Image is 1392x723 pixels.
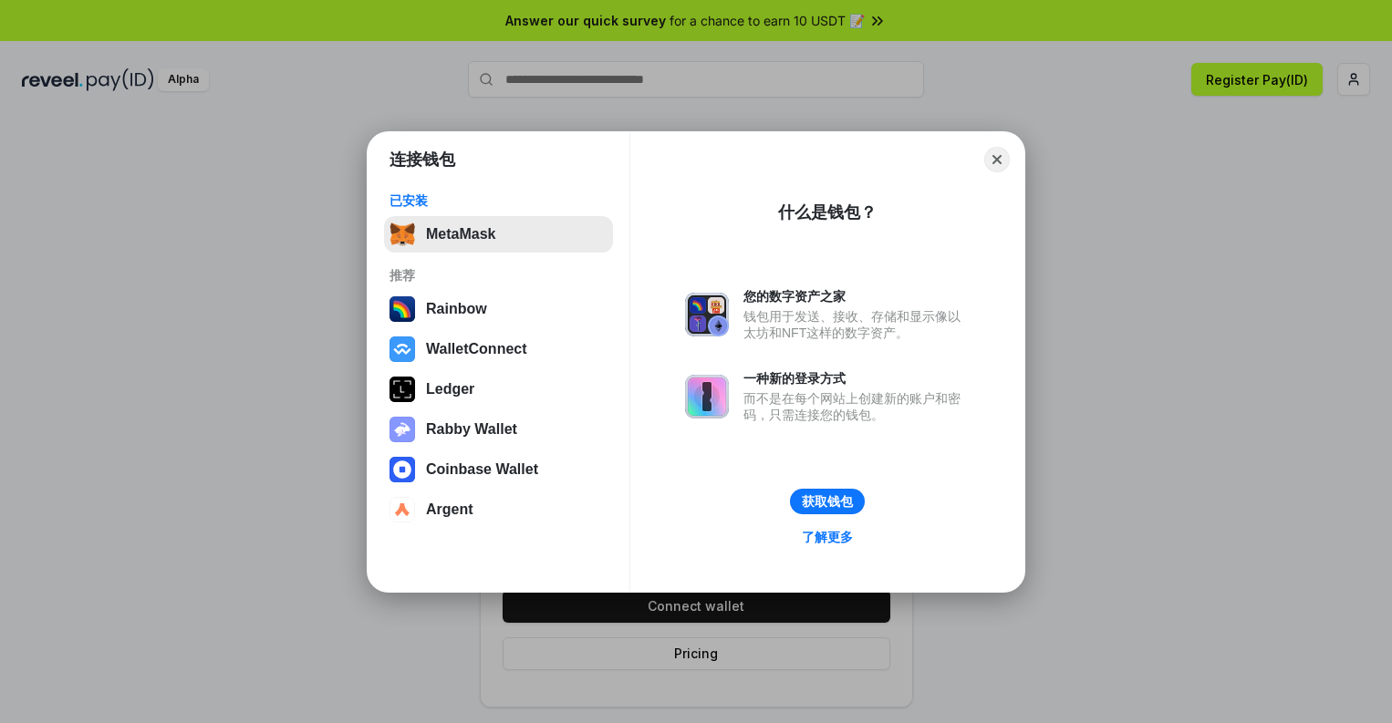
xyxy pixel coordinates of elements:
div: 了解更多 [802,529,853,545]
div: WalletConnect [426,341,527,357]
img: svg+xml,%3Csvg%20xmlns%3D%22http%3A%2F%2Fwww.w3.org%2F2000%2Fsvg%22%20fill%3D%22none%22%20viewBox... [390,417,415,442]
div: 而不是在每个网站上创建新的账户和密码，只需连接您的钱包。 [743,390,970,423]
a: 了解更多 [791,525,864,549]
button: Rabby Wallet [384,411,613,448]
img: svg+xml,%3Csvg%20fill%3D%22none%22%20height%3D%2233%22%20viewBox%3D%220%200%2035%2033%22%20width%... [390,222,415,247]
div: 钱包用于发送、接收、存储和显示像以太坊和NFT这样的数字资产。 [743,308,970,341]
img: svg+xml,%3Csvg%20width%3D%2228%22%20height%3D%2228%22%20viewBox%3D%220%200%2028%2028%22%20fill%3D... [390,497,415,522]
div: Ledger [426,381,474,398]
div: 已安装 [390,192,608,209]
img: svg+xml,%3Csvg%20xmlns%3D%22http%3A%2F%2Fwww.w3.org%2F2000%2Fsvg%22%20width%3D%2228%22%20height%3... [390,377,415,402]
div: 您的数字资产之家 [743,288,970,305]
div: 一种新的登录方式 [743,370,970,387]
button: MetaMask [384,216,613,253]
div: 获取钱包 [802,493,853,510]
div: Rabby Wallet [426,421,517,438]
button: WalletConnect [384,331,613,367]
img: svg+xml,%3Csvg%20xmlns%3D%22http%3A%2F%2Fwww.w3.org%2F2000%2Fsvg%22%20fill%3D%22none%22%20viewBox... [685,293,729,336]
button: Close [984,147,1010,172]
img: svg+xml,%3Csvg%20width%3D%2228%22%20height%3D%2228%22%20viewBox%3D%220%200%2028%2028%22%20fill%3D... [390,336,415,362]
img: svg+xml,%3Csvg%20xmlns%3D%22http%3A%2F%2Fwww.w3.org%2F2000%2Fsvg%22%20fill%3D%22none%22%20viewBox... [685,375,729,418]
h1: 连接钱包 [390,149,455,170]
div: 什么是钱包？ [778,201,877,223]
div: MetaMask [426,226,495,243]
div: Argent [426,501,473,518]
div: Coinbase Wallet [426,461,538,478]
button: Ledger [384,371,613,408]
div: 推荐 [390,267,608,284]
button: Argent [384,491,613,528]
div: Rainbow [426,301,487,317]
img: svg+xml,%3Csvg%20width%3D%2228%22%20height%3D%2228%22%20viewBox%3D%220%200%2028%2028%22%20fill%3D... [390,457,415,482]
button: Coinbase Wallet [384,451,613,488]
img: svg+xml,%3Csvg%20width%3D%22120%22%20height%3D%22120%22%20viewBox%3D%220%200%20120%20120%22%20fil... [390,296,415,322]
button: 获取钱包 [790,489,865,514]
button: Rainbow [384,291,613,327]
